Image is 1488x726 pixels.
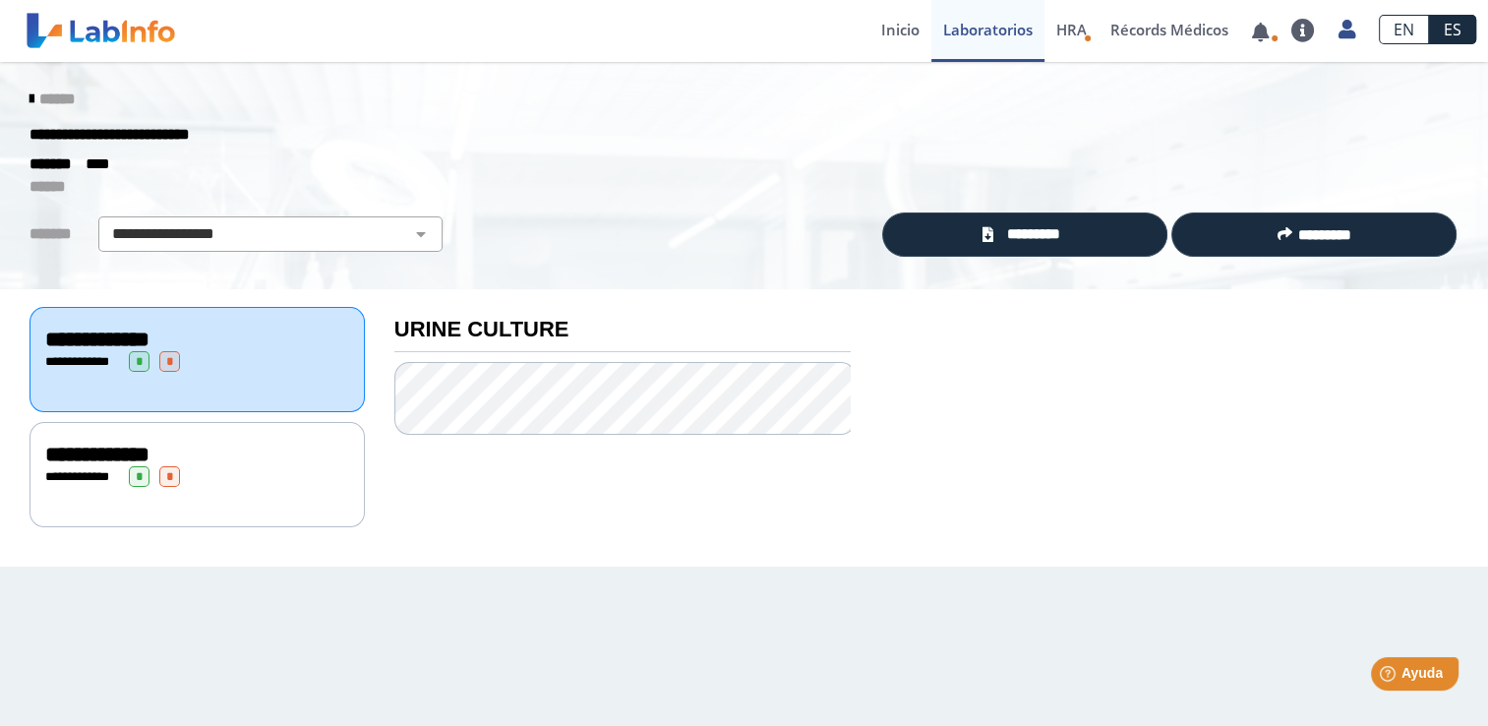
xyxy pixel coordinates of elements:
a: ES [1429,15,1476,44]
b: URINE CULTURE [394,317,569,341]
iframe: Help widget launcher [1313,649,1466,704]
span: HRA [1056,20,1087,39]
a: EN [1379,15,1429,44]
